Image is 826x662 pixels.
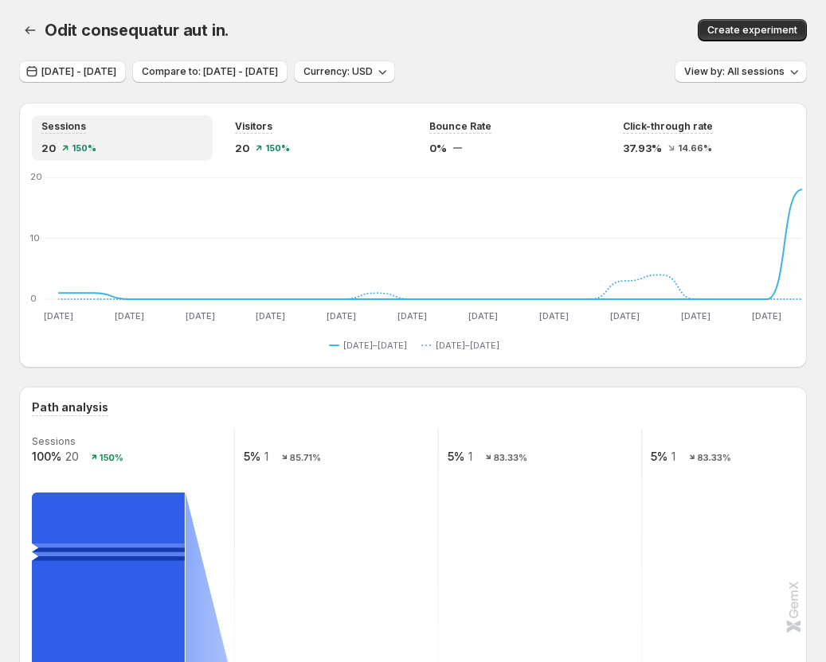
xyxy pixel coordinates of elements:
[397,310,427,321] text: [DATE]
[32,399,108,415] h3: Path analysis
[235,140,249,156] span: 20
[539,310,569,321] text: [DATE]
[494,452,527,463] text: 83.33%
[681,310,711,321] text: [DATE]
[41,120,86,133] span: Sessions
[329,336,413,355] button: [DATE]–[DATE]
[671,450,675,463] text: 1
[436,339,499,352] span: [DATE]–[DATE]
[327,310,356,321] text: [DATE]
[698,19,807,41] button: Create experiment
[752,310,781,321] text: [DATE]
[265,143,290,153] span: 150%
[429,120,491,133] span: Bounce Rate
[19,60,126,83] button: [DATE] - [DATE]
[30,232,40,243] text: 10
[303,65,373,78] span: Currency: USD
[623,120,713,133] span: Click-through rate
[30,293,37,304] text: 0
[684,65,785,78] span: View by: All sessions
[343,339,407,352] span: [DATE]–[DATE]
[448,450,464,463] text: 5%
[32,450,61,463] text: 100%
[294,60,395,83] button: Currency: USD
[468,310,498,321] text: [DATE]
[421,336,506,355] button: [DATE]–[DATE]
[468,450,472,463] text: 1
[100,452,123,463] text: 150%
[142,65,278,78] span: Compare to: [DATE] - [DATE]
[65,450,79,463] text: 20
[41,140,56,156] span: 20
[697,452,730,463] text: 83.33%
[707,24,797,37] span: Create experiment
[32,435,76,447] text: Sessions
[678,143,712,153] span: 14.66%
[256,310,285,321] text: [DATE]
[132,60,288,83] button: Compare to: [DATE] - [DATE]
[45,21,229,40] span: Odit consequatur aut in.
[244,450,260,463] text: 5%
[41,65,116,78] span: [DATE] - [DATE]
[115,310,144,321] text: [DATE]
[675,60,807,83] button: View by: All sessions
[290,452,321,463] text: 85.71%
[235,120,272,133] span: Visitors
[30,171,42,182] text: 20
[186,310,215,321] text: [DATE]
[610,310,640,321] text: [DATE]
[429,140,447,156] span: 0%
[72,143,96,153] span: 150%
[623,140,662,156] span: 37.93%
[264,450,268,463] text: 1
[651,450,667,463] text: 5%
[44,310,73,321] text: [DATE]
